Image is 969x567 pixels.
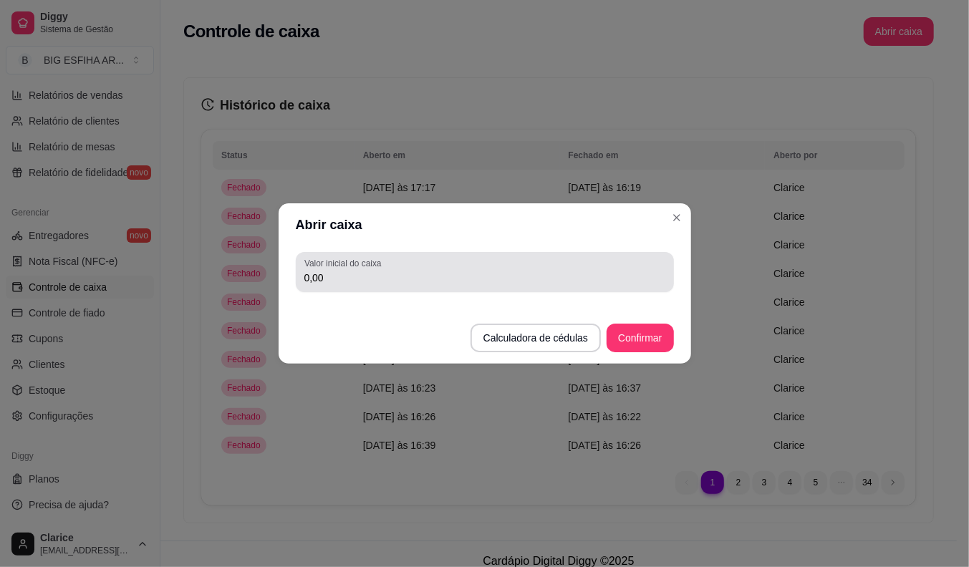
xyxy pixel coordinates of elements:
input: Valor inicial do caixa [304,271,665,285]
button: Calculadora de cédulas [471,324,601,352]
button: Close [665,206,688,229]
button: Confirmar [607,324,673,352]
header: Abrir caixa [279,203,691,246]
label: Valor inicial do caixa [304,257,386,269]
